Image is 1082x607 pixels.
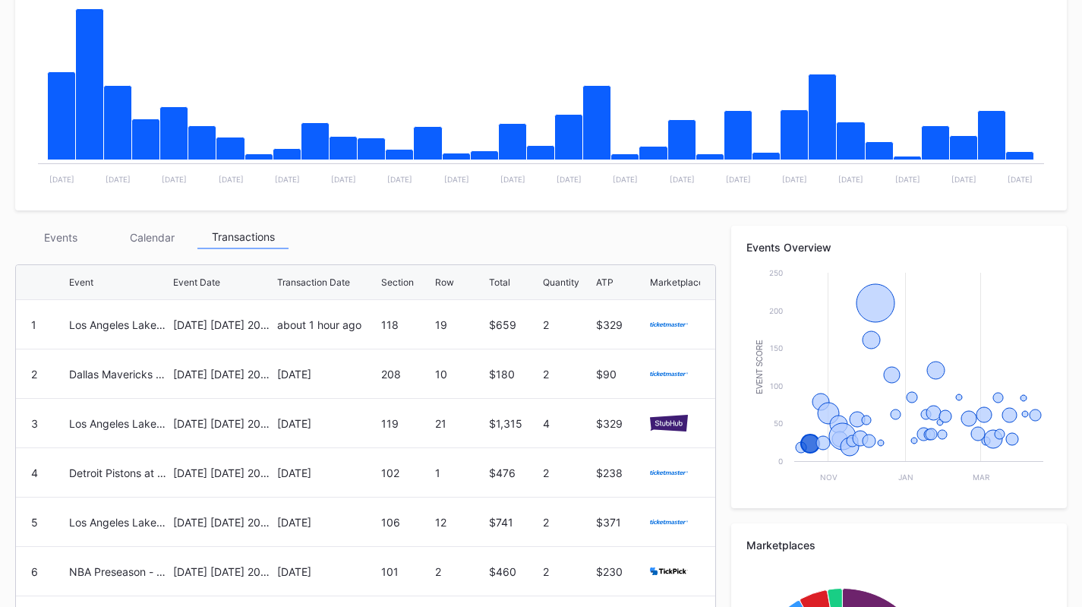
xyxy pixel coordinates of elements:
text: [DATE] [838,175,863,184]
text: [DATE] [895,175,920,184]
div: 2 [543,516,593,529]
div: Detroit Pistons at Philadelphia 76ers [69,466,169,479]
text: [DATE] [331,175,356,184]
div: 208 [381,368,431,381]
div: 106 [381,516,431,529]
div: 5 [31,516,38,529]
div: Marketplace [650,277,704,288]
div: [DATE] [277,516,377,529]
text: Mar [973,473,990,482]
div: [DATE] [277,368,377,381]
text: [DATE] [782,175,807,184]
text: 150 [770,343,783,353]
div: 118 [381,318,431,331]
div: [DATE] [DATE] 2025 [173,318,273,331]
text: [DATE] [670,175,695,184]
div: 2 [435,565,485,578]
div: 2 [31,368,37,381]
text: 250 [769,268,783,277]
div: about 1 hour ago [277,318,377,331]
div: 2 [543,318,593,331]
text: 0 [778,457,783,466]
div: [DATE] [277,565,377,578]
div: 6 [31,565,38,578]
div: $460 [489,565,539,578]
div: [DATE] [DATE] 2025 [173,466,273,479]
img: stubHub.svg [650,415,687,432]
div: $1,315 [489,417,539,430]
div: Quantity [543,277,579,288]
text: [DATE] [162,175,187,184]
text: [DATE] [219,175,244,184]
div: $476 [489,466,539,479]
div: 10 [435,368,485,381]
div: [DATE] [DATE] 2025 [173,565,273,578]
div: 101 [381,565,431,578]
text: [DATE] [275,175,300,184]
div: Event Date [173,277,220,288]
div: Events [15,226,106,249]
img: ticketmaster.svg [650,322,687,327]
div: Transaction Date [277,277,350,288]
div: Total [489,277,510,288]
div: $230 [596,565,646,578]
div: $741 [489,516,539,529]
img: ticketmaster.svg [650,371,687,377]
text: [DATE] [49,175,74,184]
img: TickPick_logo.svg [650,567,687,575]
text: 200 [769,306,783,315]
div: 2 [543,466,593,479]
div: 119 [381,417,431,430]
div: 2 [543,368,593,381]
div: 102 [381,466,431,479]
div: [DATE] [DATE] 2025 [173,368,273,381]
text: Event Score [756,340,764,394]
img: ticketmaster.svg [650,470,687,476]
div: Dallas Mavericks at Philadelphia 76ers [69,368,169,381]
div: [DATE] [DATE] 2025 [173,417,273,430]
div: Los Angeles Lakers at Philadelphia 76ers [69,417,169,430]
div: $371 [596,516,646,529]
div: $90 [596,368,646,381]
div: Marketplaces [746,539,1052,552]
text: [DATE] [726,175,751,184]
text: [DATE] [613,175,638,184]
div: 12 [435,516,485,529]
text: [DATE] [500,175,525,184]
div: 21 [435,417,485,430]
div: ATP [596,277,614,288]
div: [DATE] [277,466,377,479]
div: 2 [543,565,593,578]
div: NBA Preseason - [US_STATE] Timberwolves at Philadelphia 76ers [69,565,169,578]
div: $238 [596,466,646,479]
div: $329 [596,417,646,430]
div: 3 [31,417,38,430]
img: ticketmaster.svg [650,520,687,525]
text: [DATE] [1008,175,1033,184]
div: Los Angeles Lakers at Philadelphia 76ers [69,516,169,529]
div: 1 [435,466,485,479]
div: 4 [31,466,38,479]
div: 4 [543,417,593,430]
div: Section [381,277,414,288]
text: [DATE] [951,175,976,184]
div: 19 [435,318,485,331]
text: 100 [770,381,783,390]
text: [DATE] [557,175,582,184]
text: 50 [774,419,783,428]
div: Los Angeles Lakers at Philadelphia 76ers [69,318,169,331]
svg: Chart title [746,265,1051,493]
div: $659 [489,318,539,331]
div: Transactions [197,226,289,249]
div: Row [435,277,454,288]
text: [DATE] [106,175,131,184]
div: $329 [596,318,646,331]
text: Nov [820,473,838,482]
div: Events Overview [746,241,1052,254]
div: [DATE] [DATE] 2025 [173,516,273,529]
text: Jan [898,473,913,482]
div: Calendar [106,226,197,249]
text: [DATE] [387,175,412,184]
div: Event [69,277,93,288]
text: [DATE] [444,175,469,184]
